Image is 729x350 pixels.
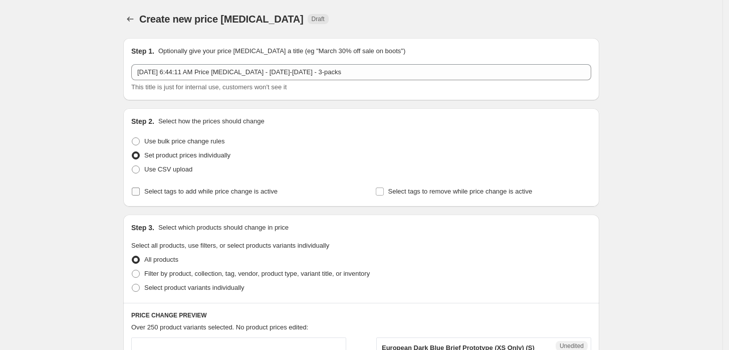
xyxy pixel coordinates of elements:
span: Select product variants individually [144,284,244,291]
span: Filter by product, collection, tag, vendor, product type, variant title, or inventory [144,270,370,277]
span: All products [144,256,178,263]
span: Over 250 product variants selected. No product prices edited: [131,323,308,331]
span: Select tags to remove while price change is active [388,188,533,195]
span: This title is just for internal use, customers won't see it [131,83,287,91]
span: Draft [312,15,325,23]
p: Select which products should change in price [158,223,289,233]
span: Select tags to add while price change is active [144,188,278,195]
input: 30% off holiday sale [131,64,591,80]
h2: Step 2. [131,116,154,126]
span: Select all products, use filters, or select products variants individually [131,242,329,249]
h2: Step 1. [131,46,154,56]
span: Use bulk price change rules [144,137,224,145]
p: Select how the prices should change [158,116,265,126]
span: Create new price [MEDICAL_DATA] [139,14,304,25]
button: Price change jobs [123,12,137,26]
h6: PRICE CHANGE PREVIEW [131,311,591,319]
p: Optionally give your price [MEDICAL_DATA] a title (eg "March 30% off sale on boots") [158,46,405,56]
span: Unedited [560,342,584,350]
span: Set product prices individually [144,151,230,159]
span: Use CSV upload [144,165,192,173]
h2: Step 3. [131,223,154,233]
